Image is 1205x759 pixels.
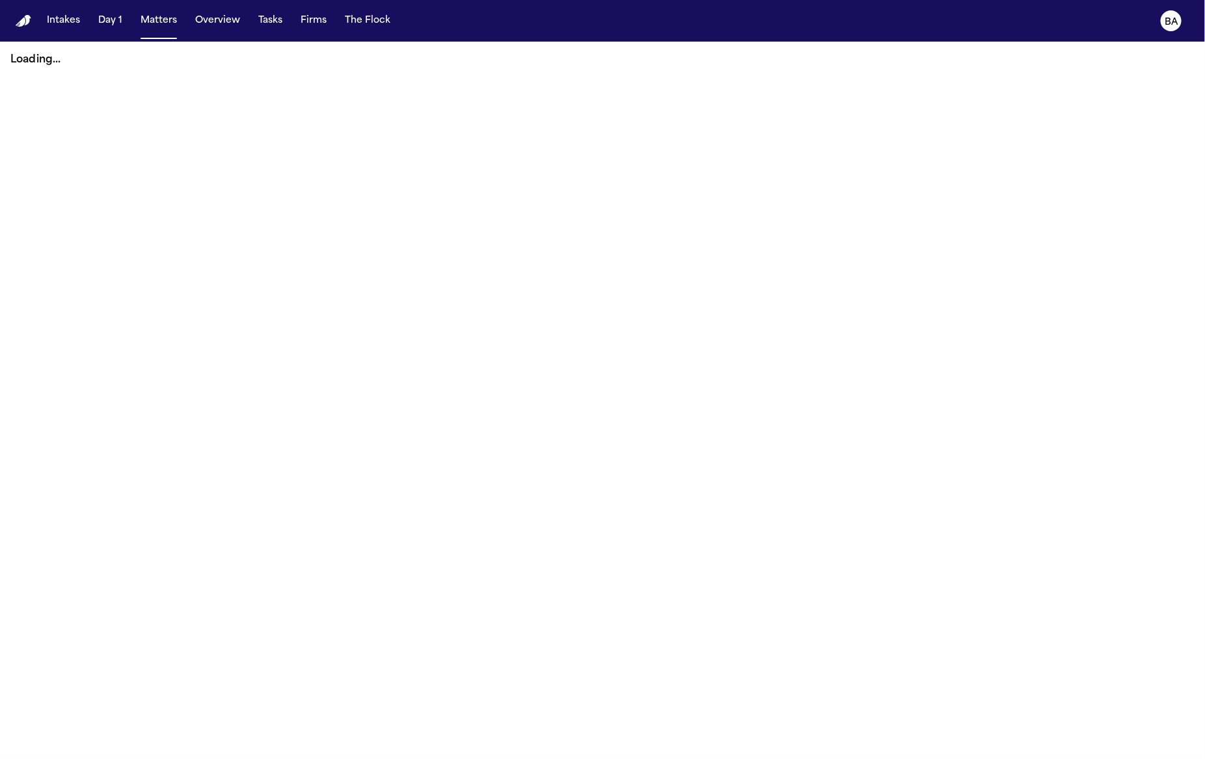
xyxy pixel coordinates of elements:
button: Matters [135,9,182,33]
button: Intakes [42,9,85,33]
button: The Flock [340,9,396,33]
button: Overview [190,9,245,33]
img: Finch Logo [16,15,31,27]
button: Tasks [253,9,288,33]
button: Firms [295,9,332,33]
button: Day 1 [93,9,128,33]
a: Home [16,15,31,27]
p: Loading... [10,52,1195,68]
